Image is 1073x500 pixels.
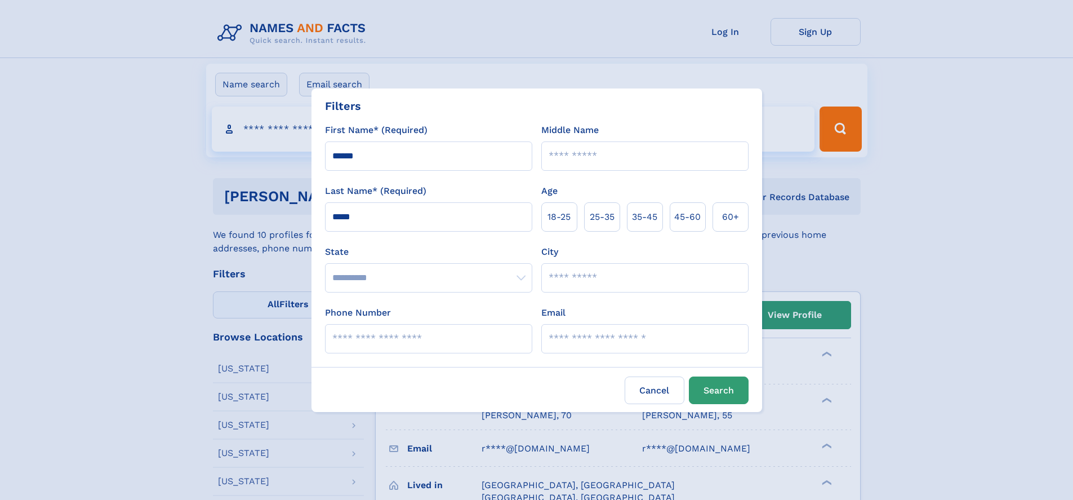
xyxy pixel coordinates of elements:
[541,306,566,320] label: Email
[325,123,428,137] label: First Name* (Required)
[625,377,684,404] label: Cancel
[547,210,571,224] span: 18‑25
[325,245,532,259] label: State
[541,123,599,137] label: Middle Name
[541,245,558,259] label: City
[325,184,426,198] label: Last Name* (Required)
[632,210,657,224] span: 35‑45
[674,210,701,224] span: 45‑60
[541,184,558,198] label: Age
[722,210,739,224] span: 60+
[325,306,391,320] label: Phone Number
[590,210,615,224] span: 25‑35
[689,377,749,404] button: Search
[325,98,361,114] div: Filters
